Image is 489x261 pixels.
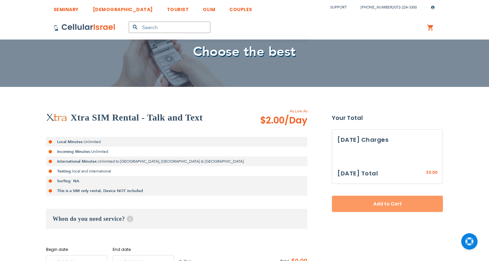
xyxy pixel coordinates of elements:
[54,2,79,14] a: SEMINARY
[57,178,79,184] strong: Surfing: NA
[361,5,393,10] a: [PHONE_NUMBER]
[71,111,203,124] h2: Xtra SIM Rental - Talk and Text
[260,114,307,127] span: $2.00
[46,247,107,253] label: Begin date
[229,2,252,14] a: COUPLES
[337,169,378,178] h3: [DATE] Total
[193,43,296,61] span: Choose the best
[46,156,307,166] li: Unlimited to [GEOGRAPHIC_DATA], [GEOGRAPHIC_DATA] & [GEOGRAPHIC_DATA]
[93,2,153,14] a: [DEMOGRAPHIC_DATA]
[57,139,84,144] strong: Local Minutes:
[354,3,417,12] li: /
[46,166,307,176] li: local and international
[57,149,91,154] strong: Incoming Minutes:
[57,169,72,174] strong: Texting:
[57,159,98,164] strong: International Minutes:
[242,108,307,114] span: As Low As
[127,216,133,222] span: Help
[113,247,174,253] label: End date
[54,24,116,31] img: Cellular Israel Logo
[46,113,67,122] img: Xtra SIM Rental - Talk and Text
[57,188,143,193] strong: This is a SIM only rental, Device NOT included
[332,113,443,123] strong: Your Total
[426,170,429,176] span: $
[395,5,417,10] a: 072-224-3300
[429,170,437,175] span: 0.00
[46,209,307,229] h3: When do you need service?
[203,2,215,14] a: OLIM
[46,147,307,156] li: Unlimited
[285,114,307,127] span: /Day
[330,5,347,10] a: Support
[337,135,437,145] h3: [DATE] Charges
[167,2,189,14] a: TOURIST
[46,137,307,147] li: Unlimited
[129,22,210,33] input: Search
